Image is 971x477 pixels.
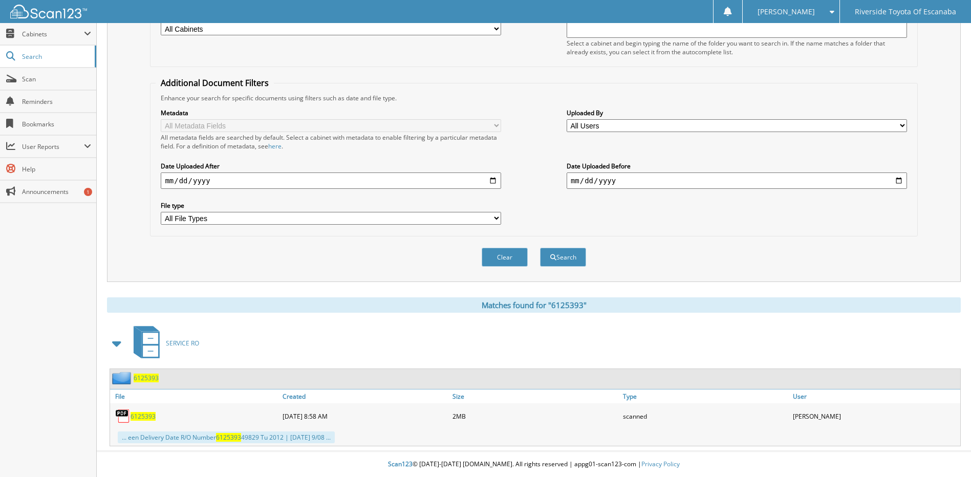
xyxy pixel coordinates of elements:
span: 6125393 [216,433,241,442]
input: end [567,172,907,189]
legend: Additional Document Filters [156,77,274,89]
label: Uploaded By [567,109,907,117]
a: User [790,389,960,403]
span: Riverside Toyota Of Escanaba [855,9,956,15]
input: start [161,172,501,189]
label: Date Uploaded Before [567,162,907,170]
a: Type [620,389,790,403]
button: Search [540,248,586,267]
div: Select a cabinet and begin typing the name of the folder you want to search in. If the name match... [567,39,907,56]
div: Matches found for "6125393" [107,297,961,313]
a: SERVICE RO [127,323,199,363]
div: Enhance your search for specific documents using filters such as date and file type. [156,94,912,102]
div: [PERSON_NAME] [790,406,960,426]
div: All metadata fields are searched by default. Select a cabinet with metadata to enable filtering b... [161,133,501,150]
a: 6125393 [131,412,156,421]
button: Clear [482,248,528,267]
span: Cabinets [22,30,84,38]
div: ... een Delivery Date R/O Number 49829 Tu 2012 | [DATE] 9/08 ... [118,431,335,443]
span: Reminders [22,97,91,106]
span: Scan [22,75,91,83]
a: File [110,389,280,403]
a: Privacy Policy [641,460,680,468]
span: Search [22,52,90,61]
div: [DATE] 8:58 AM [280,406,450,426]
label: Date Uploaded After [161,162,501,170]
div: © [DATE]-[DATE] [DOMAIN_NAME]. All rights reserved | appg01-scan123-com | [97,452,971,477]
span: [PERSON_NAME] [758,9,815,15]
a: Size [450,389,620,403]
img: PDF.png [115,408,131,424]
a: here [268,142,282,150]
span: Announcements [22,187,91,196]
a: Created [280,389,450,403]
img: folder2.png [112,372,134,384]
a: 6125393 [134,374,159,382]
span: Bookmarks [22,120,91,128]
span: User Reports [22,142,84,151]
div: scanned [620,406,790,426]
div: 1 [84,188,92,196]
label: File type [161,201,501,210]
img: scan123-logo-white.svg [10,5,87,18]
span: SERVICE RO [166,339,199,348]
label: Metadata [161,109,501,117]
span: Help [22,165,91,174]
span: Scan123 [388,460,413,468]
div: 2MB [450,406,620,426]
